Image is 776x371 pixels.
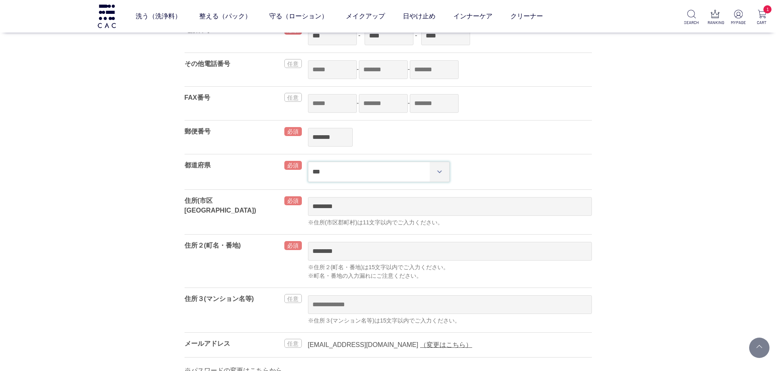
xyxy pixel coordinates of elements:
[185,60,230,67] label: その他電話番号
[763,5,772,13] span: 1
[731,20,746,26] p: MYPAGE
[269,5,328,28] a: 守る（ローション）
[308,99,459,106] span: - -
[308,66,459,72] span: - -
[346,5,385,28] a: メイクアップ
[185,197,256,214] label: 住所(市区[GEOGRAPHIC_DATA])
[754,20,769,26] p: CART
[308,341,418,348] span: [EMAIL_ADDRESS][DOMAIN_NAME]
[453,5,492,28] a: インナーケア
[731,10,746,26] a: MYPAGE
[308,316,592,325] div: ※住所３(マンション名等)は15文字以内でご入力ください。
[185,242,241,249] label: 住所２(町名・番地)
[684,10,699,26] a: SEARCH
[308,218,592,227] div: ※住所(市区郡町村)は11文字以内でご入力ください。
[185,340,230,347] label: メールアドレス
[185,94,210,101] label: FAX番号
[185,162,211,169] label: 都道府県
[308,263,592,280] div: ※住所２(町名・番地)は15文字以内でご入力ください。 ※町名・番地の入力漏れにご注意ください。
[185,128,211,135] label: 郵便番号
[684,20,699,26] p: SEARCH
[510,5,543,28] a: クリーナー
[97,4,117,28] img: logo
[199,5,251,28] a: 整える（パック）
[754,10,769,26] a: 1 CART
[708,20,723,26] p: RANKING
[708,10,723,26] a: RANKING
[420,341,472,348] a: （変更はこちら）
[403,5,435,28] a: 日やけ止め
[136,5,181,28] a: 洗う（洗浄料）
[185,295,254,302] label: 住所３(マンション名等)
